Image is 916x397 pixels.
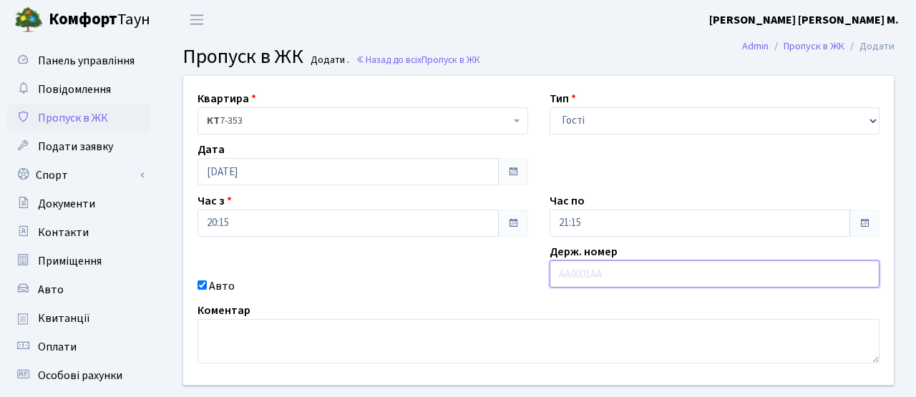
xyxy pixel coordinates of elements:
[7,190,150,218] a: Документи
[709,11,899,29] a: [PERSON_NAME] [PERSON_NAME] М.
[38,82,111,97] span: Повідомлення
[198,90,256,107] label: Квартира
[742,39,769,54] a: Admin
[179,8,215,31] button: Переключити навігацію
[721,31,916,62] nav: breadcrumb
[207,114,510,128] span: <b>КТ</b>&nbsp;&nbsp;&nbsp;&nbsp;7-353
[38,196,95,212] span: Документи
[422,53,480,67] span: Пропуск в ЖК
[7,132,150,161] a: Подати заявку
[198,141,225,158] label: Дата
[14,6,43,34] img: logo.png
[7,247,150,275] a: Приміщення
[209,278,235,295] label: Авто
[709,12,899,28] b: [PERSON_NAME] [PERSON_NAME] М.
[308,54,349,67] small: Додати .
[356,53,480,67] a: Назад до всіхПропуск в ЖК
[7,361,150,390] a: Особові рахунки
[38,282,64,298] span: Авто
[182,42,303,71] span: Пропуск в ЖК
[38,139,113,155] span: Подати заявку
[198,302,250,319] label: Коментар
[7,46,150,75] a: Панель управління
[207,114,220,128] b: КТ
[550,260,880,288] input: AA0001AA
[7,161,150,190] a: Спорт
[38,53,135,69] span: Панель управління
[7,218,150,247] a: Контакти
[7,275,150,304] a: Авто
[198,192,232,210] label: Час з
[7,333,150,361] a: Оплати
[550,243,618,260] label: Держ. номер
[550,90,576,107] label: Тип
[38,339,77,355] span: Оплати
[844,39,895,54] li: Додати
[38,368,122,383] span: Особові рахунки
[38,225,89,240] span: Контакти
[7,75,150,104] a: Повідомлення
[49,8,150,32] span: Таун
[784,39,844,54] a: Пропуск в ЖК
[38,310,90,326] span: Квитанції
[198,107,528,134] span: <b>КТ</b>&nbsp;&nbsp;&nbsp;&nbsp;7-353
[7,104,150,132] a: Пропуск в ЖК
[38,253,102,269] span: Приміщення
[7,304,150,333] a: Квитанції
[49,8,117,31] b: Комфорт
[38,110,108,126] span: Пропуск в ЖК
[550,192,585,210] label: Час по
